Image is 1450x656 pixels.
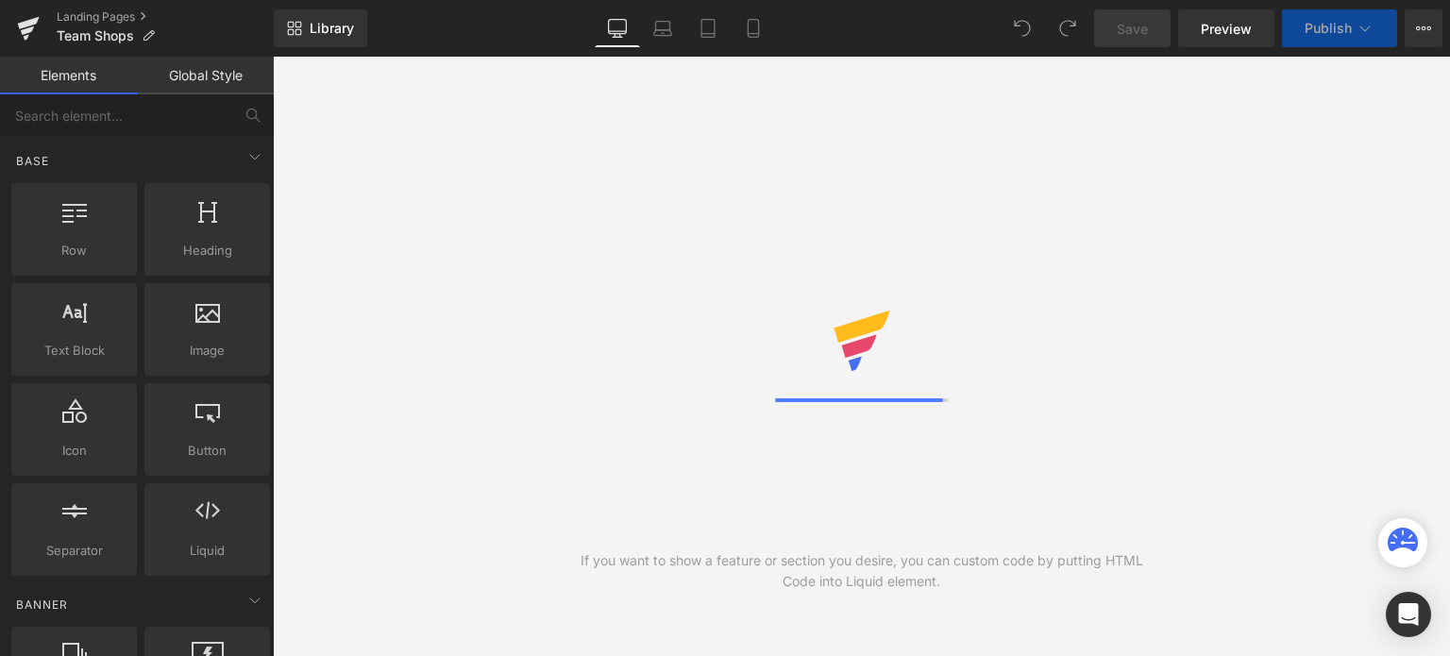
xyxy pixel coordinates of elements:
a: Landing Pages [57,9,274,25]
span: Liquid [150,541,264,561]
button: Publish [1282,9,1397,47]
span: Button [150,441,264,461]
a: Preview [1178,9,1274,47]
div: If you want to show a feature or section you desire, you can custom code by putting HTML Code int... [567,550,1156,592]
span: Heading [150,241,264,261]
span: Separator [17,541,131,561]
button: More [1405,9,1442,47]
span: Preview [1201,19,1252,39]
span: Row [17,241,131,261]
span: Save [1117,19,1148,39]
span: Publish [1305,21,1352,36]
a: Desktop [595,9,640,47]
span: Base [14,152,51,170]
span: Banner [14,596,70,614]
a: Mobile [731,9,776,47]
span: Library [310,20,354,37]
div: Open Intercom Messenger [1386,592,1431,637]
span: Icon [17,441,131,461]
a: Global Style [137,57,274,94]
span: Image [150,341,264,361]
button: Undo [1003,9,1041,47]
span: Team Shops [57,28,134,43]
a: New Library [274,9,367,47]
a: Laptop [640,9,685,47]
a: Tablet [685,9,731,47]
span: Text Block [17,341,131,361]
button: Redo [1049,9,1087,47]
